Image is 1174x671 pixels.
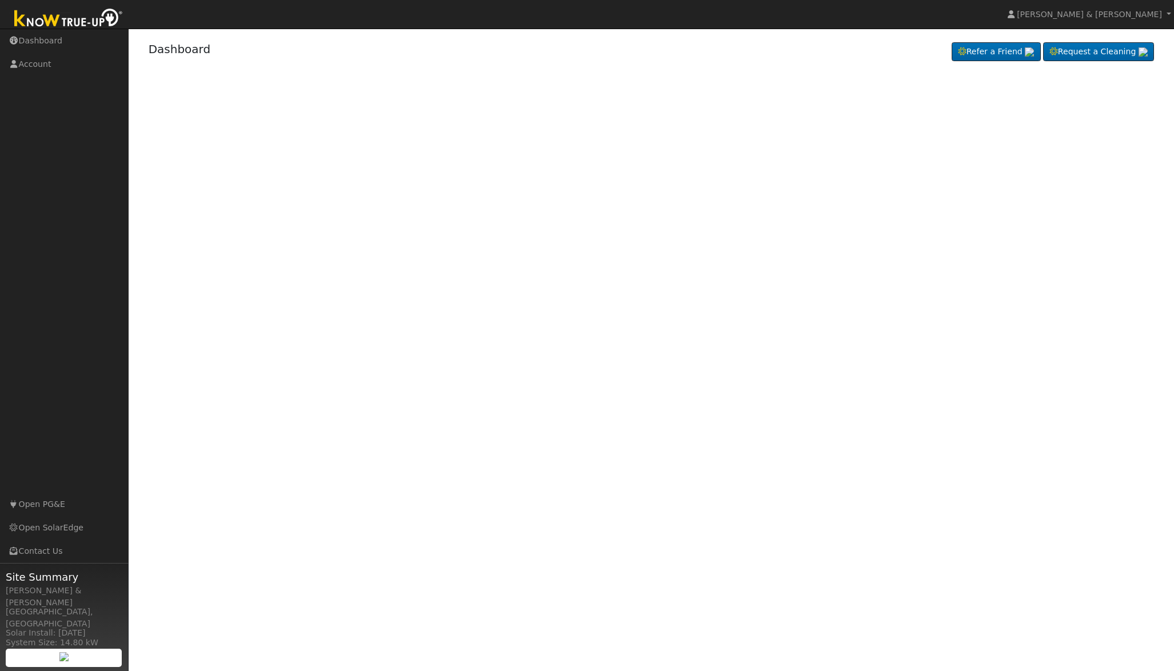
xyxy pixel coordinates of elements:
[6,606,122,630] div: [GEOGRAPHIC_DATA], [GEOGRAPHIC_DATA]
[1025,47,1034,57] img: retrieve
[9,6,129,32] img: Know True-Up
[952,42,1041,62] a: Refer a Friend
[1139,47,1148,57] img: retrieve
[6,627,122,639] div: Solar Install: [DATE]
[59,652,69,661] img: retrieve
[6,569,122,585] span: Site Summary
[149,42,211,56] a: Dashboard
[1043,42,1154,62] a: Request a Cleaning
[6,585,122,609] div: [PERSON_NAME] & [PERSON_NAME]
[6,637,122,649] div: System Size: 14.80 kW
[1017,10,1162,19] span: [PERSON_NAME] & [PERSON_NAME]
